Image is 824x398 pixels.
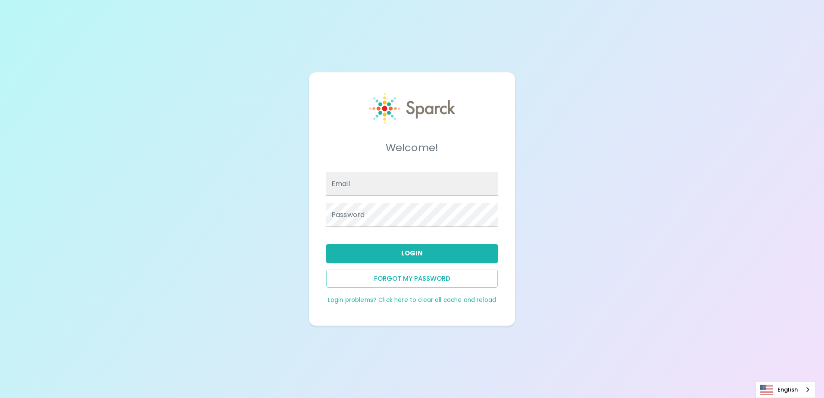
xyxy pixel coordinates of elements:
[326,244,498,262] button: Login
[755,381,815,398] aside: Language selected: English
[328,296,496,304] a: Login problems? Click here to clear all cache and reload
[326,141,498,155] h5: Welcome!
[369,93,455,124] img: Sparck logo
[755,381,815,398] div: Language
[756,382,815,398] a: English
[326,270,498,288] button: Forgot my password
